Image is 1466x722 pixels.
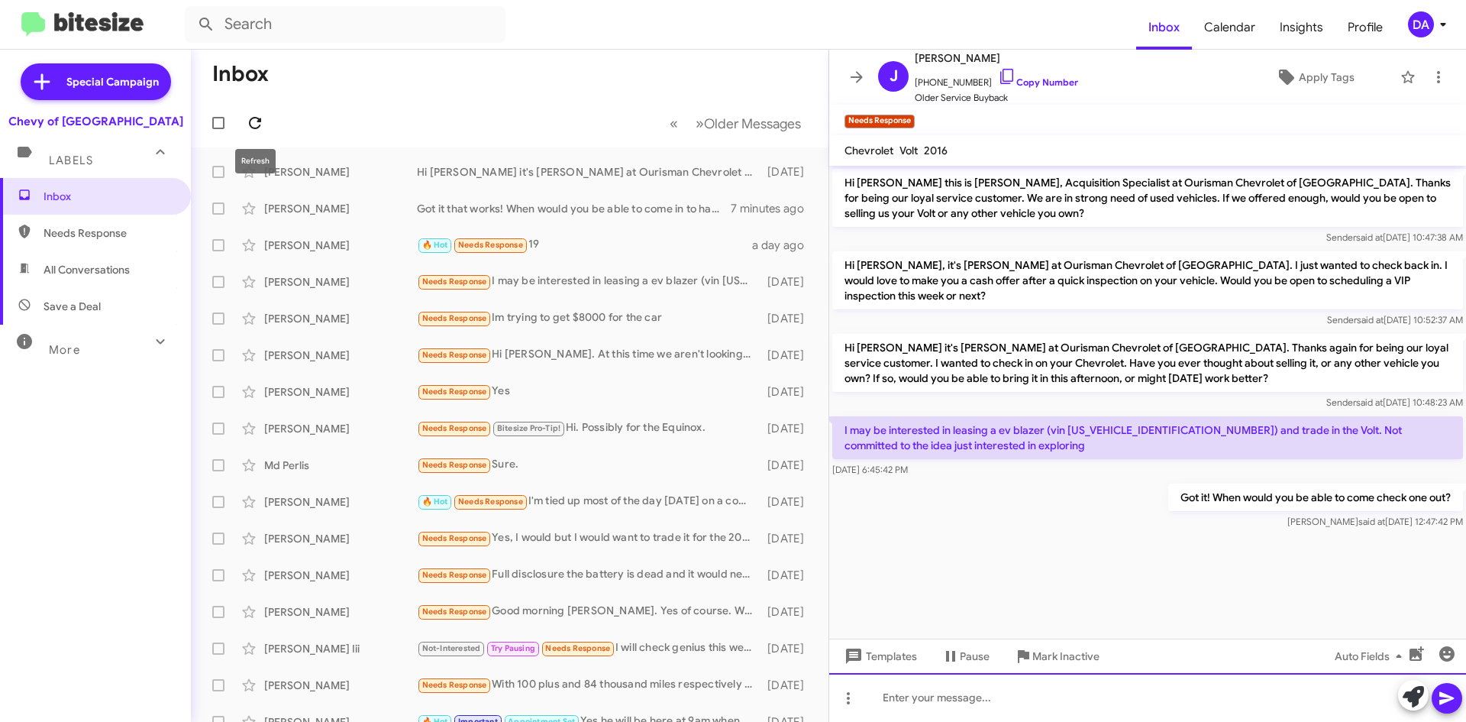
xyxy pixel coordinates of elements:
[760,604,816,620] div: [DATE]
[760,348,816,363] div: [DATE]
[660,108,687,139] button: Previous
[929,643,1002,670] button: Pause
[422,387,487,397] span: Needs Response
[417,383,760,400] div: Yes
[760,164,816,180] div: [DATE]
[264,201,417,216] div: [PERSON_NAME]
[185,6,505,43] input: Search
[1322,643,1420,670] button: Auto Fields
[1192,5,1267,50] a: Calendar
[422,240,448,250] span: 🔥 Hot
[264,568,417,583] div: [PERSON_NAME]
[832,334,1463,392] p: Hi [PERSON_NAME] it's [PERSON_NAME] at Ourisman Chevrolet of [GEOGRAPHIC_DATA]. Thanks again for ...
[1326,397,1463,408] span: Sender [DATE] 10:48:23 AM
[752,238,816,253] div: a day ago
[422,643,481,653] span: Not-Interested
[417,201,731,216] div: Got it that works! When would you be able to come in to have it appraised?
[998,76,1078,88] a: Copy Number
[1168,484,1463,511] p: Got it! When would you be able to come check one out?
[760,311,816,326] div: [DATE]
[49,154,93,167] span: Labels
[8,114,183,129] div: Chevy of [GEOGRAPHIC_DATA]
[844,115,915,128] small: Needs Response
[491,643,535,653] span: Try Pausing
[832,251,1463,309] p: Hi [PERSON_NAME], it's [PERSON_NAME] at Ourisman Chevrolet of [GEOGRAPHIC_DATA]. I just wanted to...
[1032,643,1099,670] span: Mark Inactive
[417,164,760,180] div: Hi [PERSON_NAME] it's [PERSON_NAME] at Ourisman Chevrolet of [GEOGRAPHIC_DATA]. Just wanted to fo...
[1357,314,1384,325] span: said at
[924,144,948,157] span: 2016
[264,641,417,656] div: [PERSON_NAME] Iii
[417,273,760,290] div: I may be interested in leasing a ev blazer (vin [US_VEHICLE_IDENTIFICATION_NUMBER]) and trade in ...
[1356,397,1383,408] span: said at
[1267,5,1335,50] a: Insights
[686,108,810,139] button: Next
[1358,516,1385,527] span: said at
[1335,643,1408,670] span: Auto Fields
[422,680,487,690] span: Needs Response
[21,63,171,100] a: Special Campaign
[1287,516,1463,527] span: [PERSON_NAME] [DATE] 12:47:42 PM
[422,460,487,470] span: Needs Response
[832,416,1463,459] p: I may be interested in leasing a ev blazer (vin [US_VEHICLE_IDENTIFICATION_NUMBER]) and trade in ...
[661,108,810,139] nav: Page navigation example
[458,497,523,507] span: Needs Response
[1335,5,1395,50] a: Profile
[422,277,487,287] span: Needs Response
[264,458,417,473] div: Md Perlis
[915,67,1078,90] span: [PHONE_NUMBER]
[422,533,487,543] span: Needs Response
[760,274,816,290] div: [DATE]
[1236,63,1393,91] button: Apply Tags
[417,456,760,474] div: Sure.
[545,643,610,653] span: Needs Response
[760,641,816,656] div: [DATE]
[670,114,678,133] span: «
[422,497,448,507] span: 🔥 Hot
[264,531,417,546] div: [PERSON_NAME]
[422,607,487,617] span: Needs Response
[832,169,1463,227] p: Hi [PERSON_NAME] this is [PERSON_NAME], Acquisition Specialist at Ourisman Chevrolet of [GEOGRAPH...
[1395,11,1449,37] button: DA
[1408,11,1434,37] div: DA
[422,570,487,580] span: Needs Response
[1299,63,1355,91] span: Apply Tags
[417,639,760,657] div: I will check genius this week
[760,494,816,510] div: [DATE]
[264,604,417,620] div: [PERSON_NAME]
[760,384,816,400] div: [DATE]
[264,164,417,180] div: [PERSON_NAME]
[760,568,816,583] div: [DATE]
[417,493,760,510] div: I'm tied up most of the day [DATE] on a company event. Let's talk [DATE].
[264,274,417,290] div: [PERSON_NAME]
[417,603,760,620] div: Good morning [PERSON_NAME]. Yes of course. What's the best you can do? Thanks.
[264,348,417,363] div: [PERSON_NAME]
[66,74,159,89] span: Special Campaign
[417,309,760,327] div: Im trying to get $8000 for the car
[731,201,816,216] div: 7 minutes ago
[44,262,130,277] span: All Conversations
[1326,231,1463,243] span: Sender [DATE] 10:47:38 AM
[417,566,760,584] div: Full disclosure the battery is dead and it would need to be picked up.
[264,238,417,253] div: [PERSON_NAME]
[264,384,417,400] div: [PERSON_NAME]
[422,423,487,433] span: Needs Response
[1136,5,1192,50] span: Inbox
[422,350,487,360] span: Needs Response
[235,149,276,173] div: Refresh
[760,458,816,473] div: [DATE]
[760,678,816,693] div: [DATE]
[458,240,523,250] span: Needs Response
[829,643,929,670] button: Templates
[1356,231,1383,243] span: said at
[960,643,990,670] span: Pause
[760,421,816,436] div: [DATE]
[1327,314,1463,325] span: Sender [DATE] 10:52:37 AM
[264,678,417,693] div: [PERSON_NAME]
[417,236,752,254] div: 19
[844,144,893,157] span: Chevrolet
[841,643,917,670] span: Templates
[915,49,1078,67] span: [PERSON_NAME]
